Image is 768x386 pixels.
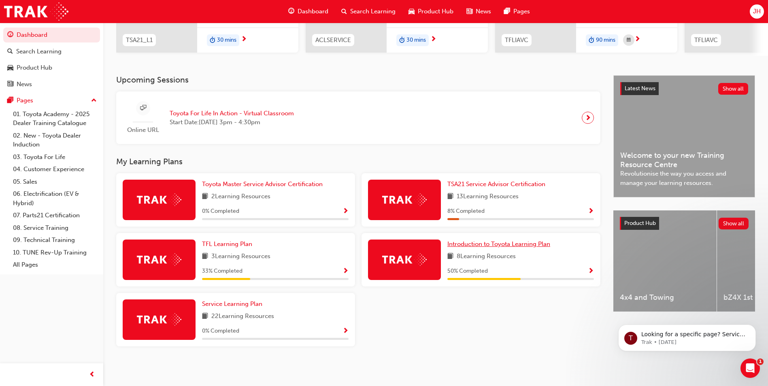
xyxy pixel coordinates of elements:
button: Pages [3,93,100,108]
span: pages-icon [7,97,13,104]
a: news-iconNews [460,3,498,20]
span: duration-icon [399,35,405,46]
a: 03. Toyota For Life [10,151,100,163]
img: Trak [137,253,181,266]
span: next-icon [585,112,591,123]
a: Service Learning Plan [202,299,266,309]
span: up-icon [91,95,97,106]
a: All Pages [10,259,100,271]
span: TFLIAVC [694,36,718,45]
span: JH [753,7,761,16]
h3: Upcoming Sessions [116,75,600,85]
button: JH [750,4,764,19]
span: car-icon [7,64,13,72]
span: duration-icon [589,35,594,46]
a: Product Hub [3,60,100,75]
span: Show Progress [588,208,594,215]
a: TSA21 Service Advisor Certification [447,180,549,189]
span: ACLSERVICE [315,36,351,45]
div: News [17,80,32,89]
span: 4x4 and Towing [620,293,710,302]
span: 2 Learning Resources [211,192,270,202]
span: Latest News [625,85,655,92]
span: News [476,7,491,16]
a: 07. Parts21 Certification [10,209,100,222]
span: next-icon [634,36,640,43]
div: Product Hub [17,63,52,72]
a: Product HubShow all [620,217,749,230]
span: Show Progress [343,328,349,335]
span: Search Learning [350,7,396,16]
span: 3 Learning Resources [211,252,270,262]
a: Toyota Master Service Advisor Certification [202,180,326,189]
span: news-icon [466,6,472,17]
span: Show Progress [343,268,349,275]
span: Introduction to Toyota Learning Plan [447,240,550,248]
a: 05. Sales [10,176,100,188]
img: Trak [137,193,181,206]
a: Search Learning [3,44,100,59]
button: Show Progress [588,206,594,216]
span: Online URL [123,125,163,135]
span: next-icon [430,36,436,43]
span: Service Learning Plan [202,300,262,308]
span: Show Progress [588,268,594,275]
span: prev-icon [89,370,95,380]
span: next-icon [241,36,247,43]
span: Start Date: [DATE] 3pm - 4:30pm [170,118,294,127]
button: DashboardSearch LearningProduct HubNews [3,26,100,93]
span: Toyota For Life In Action - Virtual Classroom [170,109,294,118]
a: News [3,77,100,92]
span: 33 % Completed [202,267,243,276]
iframe: Intercom live chat [740,358,760,378]
span: Product Hub [418,7,453,16]
a: search-iconSearch Learning [335,3,402,20]
span: 1 [757,358,764,365]
span: TSA21 Service Advisor Certification [447,180,545,188]
span: duration-icon [210,35,215,46]
span: calendar-icon [627,35,631,45]
a: Online URLToyota For Life In Action - Virtual ClassroomStart Date:[DATE] 3pm - 4:30pm [123,98,594,138]
span: guage-icon [288,6,294,17]
span: TFLIAVC [505,36,528,45]
button: Show Progress [343,206,349,216]
span: 50 % Completed [447,267,488,276]
span: Dashboard [298,7,328,16]
span: 0 % Completed [202,327,239,336]
button: Show Progress [588,266,594,276]
img: Trak [382,193,427,206]
span: TFL Learning Plan [202,240,252,248]
span: book-icon [447,192,453,202]
a: 01. Toyota Academy - 2025 Dealer Training Catalogue [10,108,100,129]
span: Welcome to your new Training Resource Centre [620,151,748,169]
a: guage-iconDashboard [282,3,335,20]
a: 08. Service Training [10,222,100,234]
a: Introduction to Toyota Learning Plan [447,240,553,249]
a: 02. New - Toyota Dealer Induction [10,129,100,151]
span: Pages [513,7,530,16]
a: Dashboard [3,28,100,42]
button: Show all [719,218,749,229]
a: 4x4 and Towing [613,210,717,312]
h3: My Learning Plans [116,157,600,166]
button: Show all [718,83,749,95]
a: 09. Technical Training [10,234,100,246]
span: 8 % Completed [447,207,485,216]
span: Show Progress [343,208,349,215]
button: Show Progress [343,326,349,336]
span: Product Hub [624,220,656,227]
a: Latest NewsShow all [620,82,748,95]
span: book-icon [202,252,208,262]
span: book-icon [202,192,208,202]
a: TFL Learning Plan [202,240,255,249]
a: 04. Customer Experience [10,163,100,176]
span: search-icon [341,6,347,17]
span: guage-icon [7,32,13,39]
img: Trak [382,253,427,266]
img: Trak [4,2,68,21]
iframe: Intercom notifications message [606,308,768,364]
a: 10. TUNE Rev-Up Training [10,246,100,259]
